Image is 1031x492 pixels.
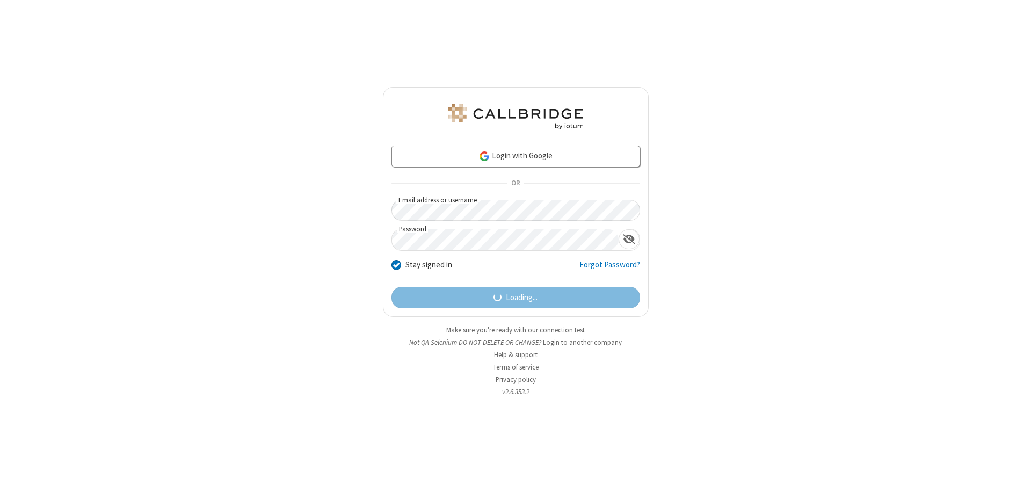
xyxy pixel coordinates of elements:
input: Email address or username [391,200,640,221]
a: Forgot Password? [579,259,640,279]
button: Loading... [391,287,640,308]
a: Privacy policy [496,375,536,384]
li: Not QA Selenium DO NOT DELETE OR CHANGE? [383,337,649,348]
div: Show password [619,229,640,249]
button: Login to another company [543,337,622,348]
a: Make sure you're ready with our connection test [446,325,585,335]
a: Terms of service [493,363,539,372]
iframe: Chat [1004,464,1023,484]
a: Login with Google [391,146,640,167]
span: OR [507,176,524,191]
label: Stay signed in [405,259,452,271]
span: Loading... [506,292,538,304]
img: google-icon.png [478,150,490,162]
input: Password [392,229,619,250]
a: Help & support [494,350,538,359]
img: QA Selenium DO NOT DELETE OR CHANGE [446,104,585,129]
li: v2.6.353.2 [383,387,649,397]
